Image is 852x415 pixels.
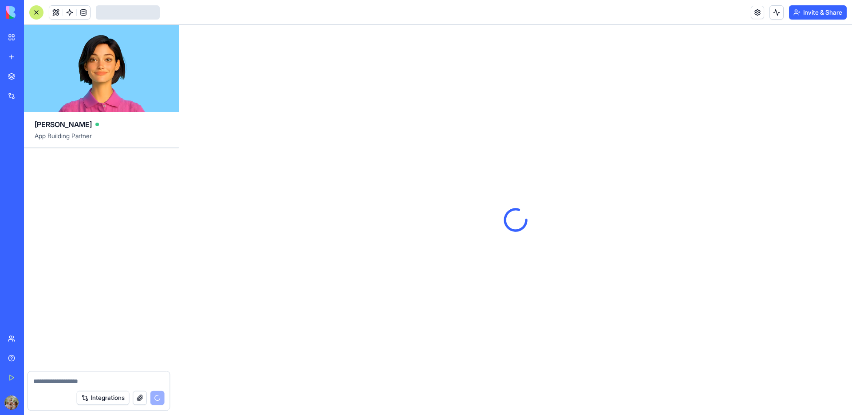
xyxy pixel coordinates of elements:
[35,119,92,130] span: [PERSON_NAME]
[4,395,19,410] img: ACg8ocLJf540jOyW6C-ENlayckcChApbjOwu2G1sfLYwfiTFR4MlrfxLUg=s96-c
[789,5,847,20] button: Invite & Share
[35,132,168,148] span: App Building Partner
[77,391,130,405] button: Integrations
[6,6,61,19] img: logo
